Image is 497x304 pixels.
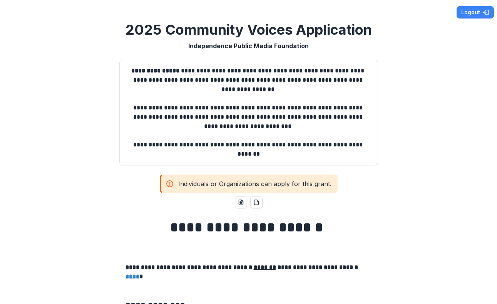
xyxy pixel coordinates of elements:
[250,196,263,208] button: pdf-download
[188,41,309,50] p: Independence Public Media Foundation
[457,6,494,18] button: Logout
[160,175,338,193] div: Individuals or Organizations can apply for this grant.
[126,22,372,38] h2: 2025 Community Voices Application
[235,196,247,208] button: word-download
